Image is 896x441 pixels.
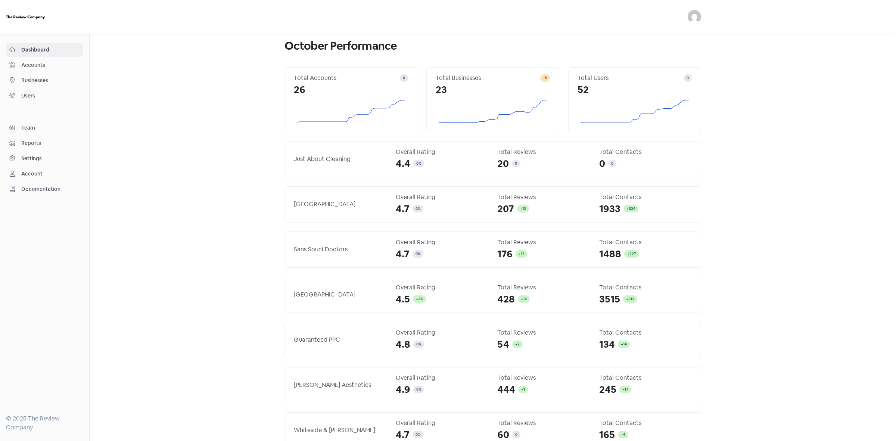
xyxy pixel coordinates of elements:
[6,152,83,165] a: Settings
[419,161,421,166] span: %
[396,292,410,307] span: 4.5
[21,92,80,100] span: Users
[6,167,83,181] a: Account
[599,202,620,216] span: 1933
[599,337,615,352] span: 134
[621,342,627,347] span: +14
[687,75,689,80] span: 0
[578,74,684,83] div: Total Users
[599,382,616,397] span: 245
[419,342,421,347] span: %
[515,342,520,347] span: +2
[497,247,513,261] span: 176
[294,200,387,209] div: [GEOGRAPHIC_DATA]
[403,75,405,80] span: 0
[6,89,83,103] a: Users
[497,147,590,156] div: Total Reviews
[497,156,509,171] span: 20
[294,83,408,97] div: 26
[497,328,590,337] div: Total Reviews
[497,419,590,428] div: Total Reviews
[515,161,517,166] span: 0
[622,387,628,392] span: +17
[599,247,621,261] span: 1488
[626,206,635,211] span: +324
[6,74,83,87] a: Businesses
[6,414,83,432] div: © 2025 The Review Company
[416,342,419,347] span: 0
[396,193,489,202] div: Overall Rating
[599,419,692,428] div: Total Contacts
[497,337,509,352] span: 54
[6,136,83,150] a: Reports
[6,43,83,57] a: Dashboard
[396,156,410,171] span: 4.4
[396,328,489,337] div: Overall Rating
[497,193,590,202] div: Total Reviews
[6,121,83,135] a: Team
[416,206,418,211] span: 0
[416,161,419,166] span: 0
[21,185,80,193] span: Documentation
[599,238,692,247] div: Total Contacts
[599,193,692,202] div: Total Contacts
[497,202,514,216] span: 207
[418,206,420,211] span: %
[21,61,80,69] span: Accounts
[599,292,620,307] span: 3515
[521,387,525,392] span: +1
[626,296,634,301] span: +312
[416,296,420,301] span: +2
[416,432,418,437] span: 0
[396,382,410,397] span: 4.9
[294,426,387,435] div: Whiteside & [PERSON_NAME]
[497,292,515,307] span: 428
[294,381,387,389] div: [PERSON_NAME] Aesthetics
[294,245,387,254] div: Sans Souci Doctors
[599,283,692,292] div: Total Contacts
[599,156,605,171] span: 0
[420,296,423,301] span: %
[396,238,489,247] div: Overall Rating
[515,432,517,437] span: 0
[396,419,489,428] div: Overall Rating
[436,83,550,97] div: 23
[6,182,83,196] a: Documentation
[21,46,80,54] span: Dashboard
[599,328,692,337] div: Total Contacts
[294,290,387,299] div: [GEOGRAPHIC_DATA]
[396,202,410,216] span: 4.7
[21,77,80,84] span: Businesses
[21,139,80,147] span: Reports
[416,251,418,256] span: 0
[520,206,526,211] span: +13
[294,74,400,83] div: Total Accounts
[497,238,590,247] div: Total Reviews
[396,247,410,261] span: 4.7
[497,373,590,382] div: Total Reviews
[396,373,489,382] div: Overall Rating
[497,382,515,397] span: 444
[6,58,83,72] a: Accounts
[578,83,692,97] div: 52
[419,387,421,392] span: %
[294,335,387,344] div: Guaranteed PPC
[396,283,489,292] div: Overall Rating
[436,74,540,83] div: Total Businesses
[294,155,387,164] div: Just About Cleaning
[284,34,701,58] h1: October Performance
[611,161,613,166] span: 0
[396,147,489,156] div: Overall Rating
[21,170,43,178] div: Account
[688,10,701,24] img: User
[627,251,636,256] span: +227
[519,251,525,256] span: +14
[497,283,590,292] div: Total Reviews
[396,337,410,352] span: 4.8
[621,432,625,437] span: +4
[418,251,420,256] span: %
[416,387,419,392] span: 0
[599,147,692,156] div: Total Contacts
[599,373,692,382] div: Total Contacts
[543,75,547,80] span: -5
